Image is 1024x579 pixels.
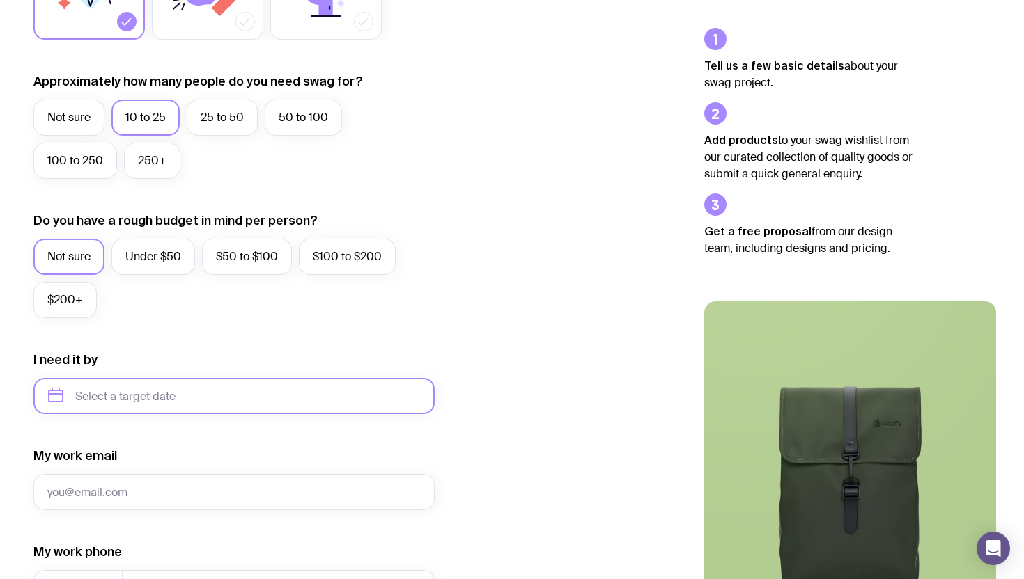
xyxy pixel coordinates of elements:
[33,351,98,368] label: I need it by
[33,378,435,414] input: Select a target date
[977,532,1010,565] div: Open Intercom Messenger
[265,100,342,136] label: 50 to 100
[111,239,195,275] label: Under $50
[704,132,913,182] p: to your swag wishlist from our curated collection of quality goods or submit a quick general enqu...
[33,474,435,510] input: you@email.com
[124,143,180,179] label: 250+
[33,100,104,136] label: Not sure
[33,212,318,229] label: Do you have a rough budget in mind per person?
[187,100,258,136] label: 25 to 50
[704,225,812,237] strong: Get a free proposal
[33,447,117,464] label: My work email
[704,134,778,146] strong: Add products
[299,239,396,275] label: $100 to $200
[202,239,292,275] label: $50 to $100
[33,73,363,90] label: Approximately how many people do you need swag for?
[111,100,180,136] label: 10 to 25
[704,57,913,91] p: about your swag project.
[33,544,122,560] label: My work phone
[33,143,117,179] label: 100 to 250
[704,223,913,257] p: from our design team, including designs and pricing.
[33,239,104,275] label: Not sure
[704,59,844,72] strong: Tell us a few basic details
[33,282,97,318] label: $200+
